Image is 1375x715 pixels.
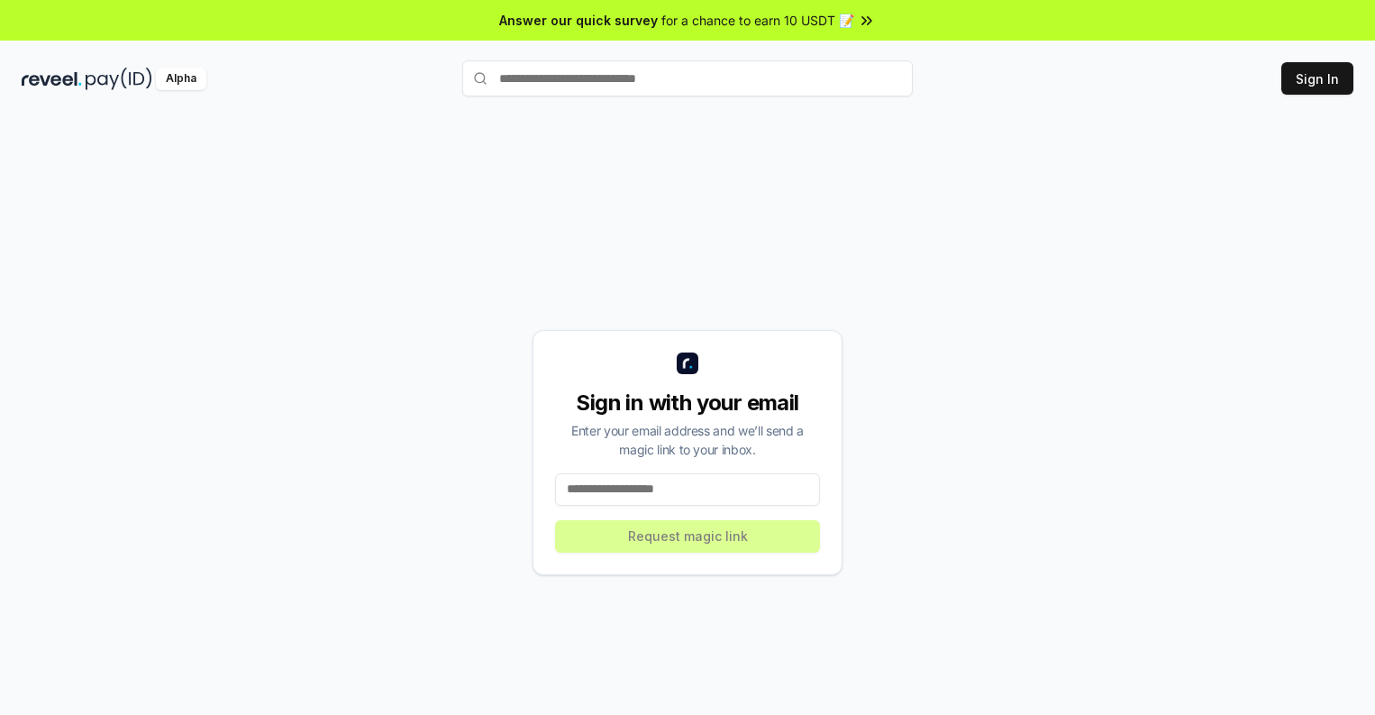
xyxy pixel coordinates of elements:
[677,353,698,374] img: logo_small
[1281,62,1353,95] button: Sign In
[86,68,152,90] img: pay_id
[661,11,854,30] span: for a chance to earn 10 USDT 📝
[555,421,820,459] div: Enter your email address and we’ll send a magic link to your inbox.
[156,68,206,90] div: Alpha
[22,68,82,90] img: reveel_dark
[555,389,820,417] div: Sign in with your email
[499,11,658,30] span: Answer our quick survey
